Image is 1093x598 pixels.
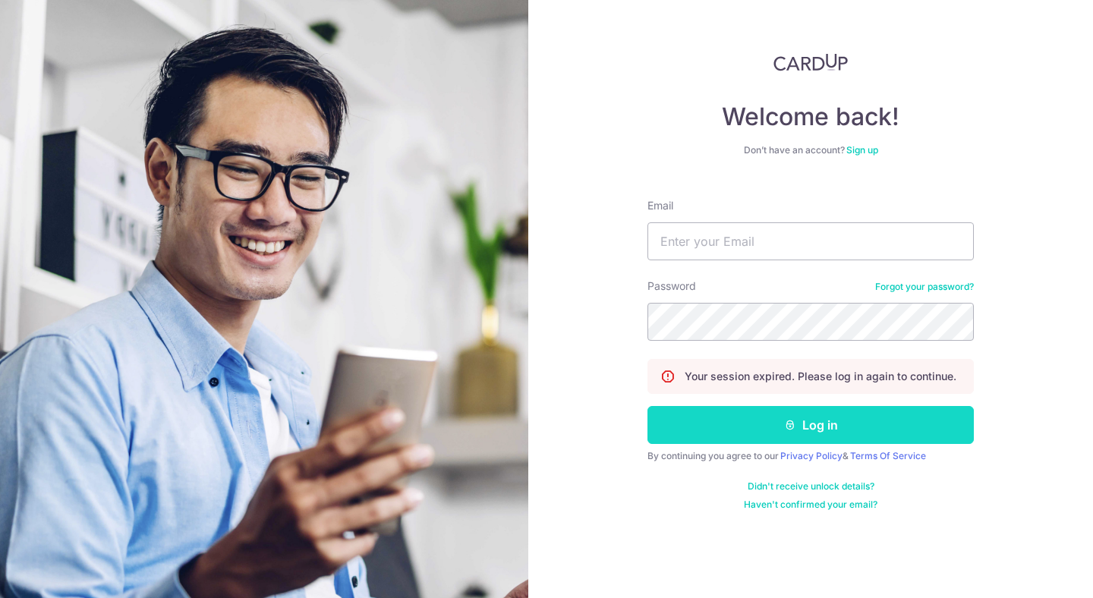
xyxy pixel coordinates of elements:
[685,369,956,384] p: Your session expired. Please log in again to continue.
[780,450,843,461] a: Privacy Policy
[846,144,878,156] a: Sign up
[875,281,974,293] a: Forgot your password?
[850,450,926,461] a: Terms Of Service
[647,222,974,260] input: Enter your Email
[744,499,877,511] a: Haven't confirmed your email?
[748,480,874,493] a: Didn't receive unlock details?
[773,53,848,71] img: CardUp Logo
[647,198,673,213] label: Email
[647,279,696,294] label: Password
[647,102,974,132] h4: Welcome back!
[647,450,974,462] div: By continuing you agree to our &
[647,144,974,156] div: Don’t have an account?
[647,406,974,444] button: Log in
